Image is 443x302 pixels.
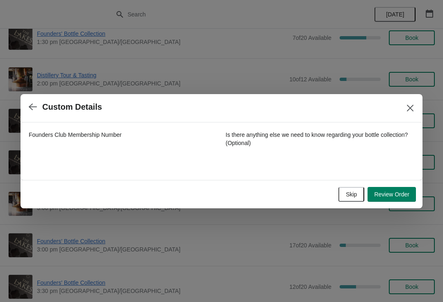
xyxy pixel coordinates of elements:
span: Skip [346,191,357,198]
button: Skip [338,187,364,202]
h2: Custom Details [42,102,102,112]
button: Review Order [368,187,416,202]
label: Founders Club Membership Number [29,131,121,139]
span: Review Order [374,191,409,198]
button: Close [403,101,418,115]
label: Is there anything else we need to know regarding your bottle collection? (Optional) [226,131,414,147]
